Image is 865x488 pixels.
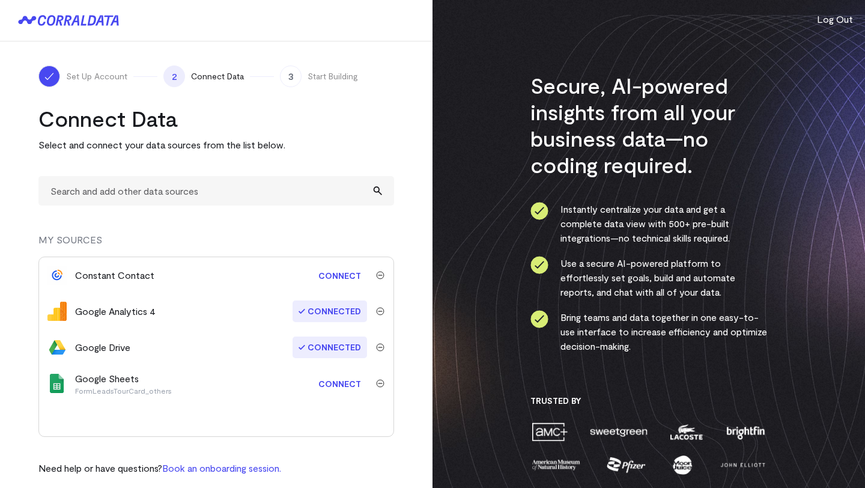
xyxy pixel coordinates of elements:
span: Set Up Account [66,70,127,82]
span: 2 [163,66,185,87]
li: Use a secure AI-powered platform to effortlessly set goals, build and automate reports, and chat ... [530,256,768,299]
li: Instantly centralize your data and get a complete data view with 500+ pre-built integrations—no t... [530,202,768,245]
li: Bring teams and data together in one easy-to-use interface to increase efficiency and optimize de... [530,310,768,353]
button: Log Out [817,12,853,26]
span: Connect Data [191,70,244,82]
img: pfizer-ec50623584d330049e431703d0cb127f675ce31f452716a68c3f54c01096e829.png [605,454,647,475]
div: MY SOURCES [38,233,394,257]
p: FormLeadsTourCard_others [75,386,172,395]
img: google_sheets-08cecd3b9849804923342972265c61ba0f9b7ad901475add952b19b9476c9a45.svg [47,374,67,393]
img: amnh-fc366fa550d3bbd8e1e85a3040e65cc9710d0bea3abcf147aa05e3a03bbbee56.png [530,454,582,475]
img: google_drive-baa5d903500df25d92dcc2f8786af3f1cc1e8e90df26998c794dad4aba94b27c.svg [47,338,67,357]
span: Connected [293,337,367,358]
img: ico-check-white-f112bc9ae5b8eaea75d262091fbd3bded7988777ca43907c4685e8c0583e79cb.svg [43,70,55,82]
a: Book an onboarding session. [162,462,281,474]
img: sweetgreen-51a9cfd6e7f577b5d2973e4b74db2d3c444f7f1023d7d3914010f7123f825463.png [589,421,649,442]
p: Select and connect your data sources from the list below. [38,138,394,152]
div: Google Analytics 4 [75,304,156,319]
img: amc-451ba355745a1e68da4dd692ff574243e675d7a235672d558af61b69e36ec7f3.png [530,421,569,442]
img: trash-ca1c80e1d16ab71a5036b7411d6fcb154f9f8364eee40f9fb4e52941a92a1061.svg [376,307,384,316]
img: ico-check-circle-0286c843c050abce574082beb609b3a87e49000e2dbcf9c8d101413686918542.svg [530,256,548,274]
img: trash-ca1c80e1d16ab71a5036b7411d6fcb154f9f8364eee40f9fb4e52941a92a1061.svg [376,343,384,352]
h3: Secure, AI-powered insights from all your business data—no coding required. [530,72,768,178]
img: trash-ca1c80e1d16ab71a5036b7411d6fcb154f9f8364eee40f9fb4e52941a92a1061.svg [376,379,384,388]
div: Constant Contact [75,268,154,282]
span: Connected [293,300,367,322]
h3: Trusted By [530,395,768,406]
img: ico-check-circle-0286c843c050abce574082beb609b3a87e49000e2dbcf9c8d101413686918542.svg [530,310,548,328]
img: john-elliott-7c54b8592a34f024266a72de9d15afc68813465291e207b7f02fde802b847052.png [718,454,767,475]
img: trash-ca1c80e1d16ab71a5036b7411d6fcb154f9f8364eee40f9fb4e52941a92a1061.svg [376,271,384,279]
img: moon-juice-8ce53f195c39be87c9a230f0550ad6397bce459ce93e102f0ba2bdfd7b7a5226.png [670,454,694,475]
img: google_analytics_4-633564437f1c5a1f80ed481c8598e5be587fdae20902a9d236da8b1a77aec1de.svg [47,302,67,321]
h2: Connect Data [38,105,394,132]
a: Connect [312,264,367,287]
img: brightfin-814104a60bf555cbdbde4872c1947232c4c7b64b86a6714597b672683d806f7b.png [724,421,767,442]
p: Need help or have questions? [38,461,281,475]
div: Google Drive [75,340,130,355]
img: lacoste-ee8d7bb45e342e37306c36566003b9a215fb06da44313bcf359925cbd6d27eb6.png [669,421,704,442]
img: ico-check-circle-0286c843c050abce574082beb609b3a87e49000e2dbcf9c8d101413686918542.svg [530,202,548,220]
input: Search and add other data sources [38,176,394,206]
img: constant_contact-f63d32bcb93f305596672e8450158cde7882d82818253458c07b1d293345d86d.svg [47,266,67,285]
span: 3 [280,66,302,87]
span: Start Building [308,70,358,82]
div: Google Sheets [75,371,172,395]
a: Connect [312,373,367,395]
